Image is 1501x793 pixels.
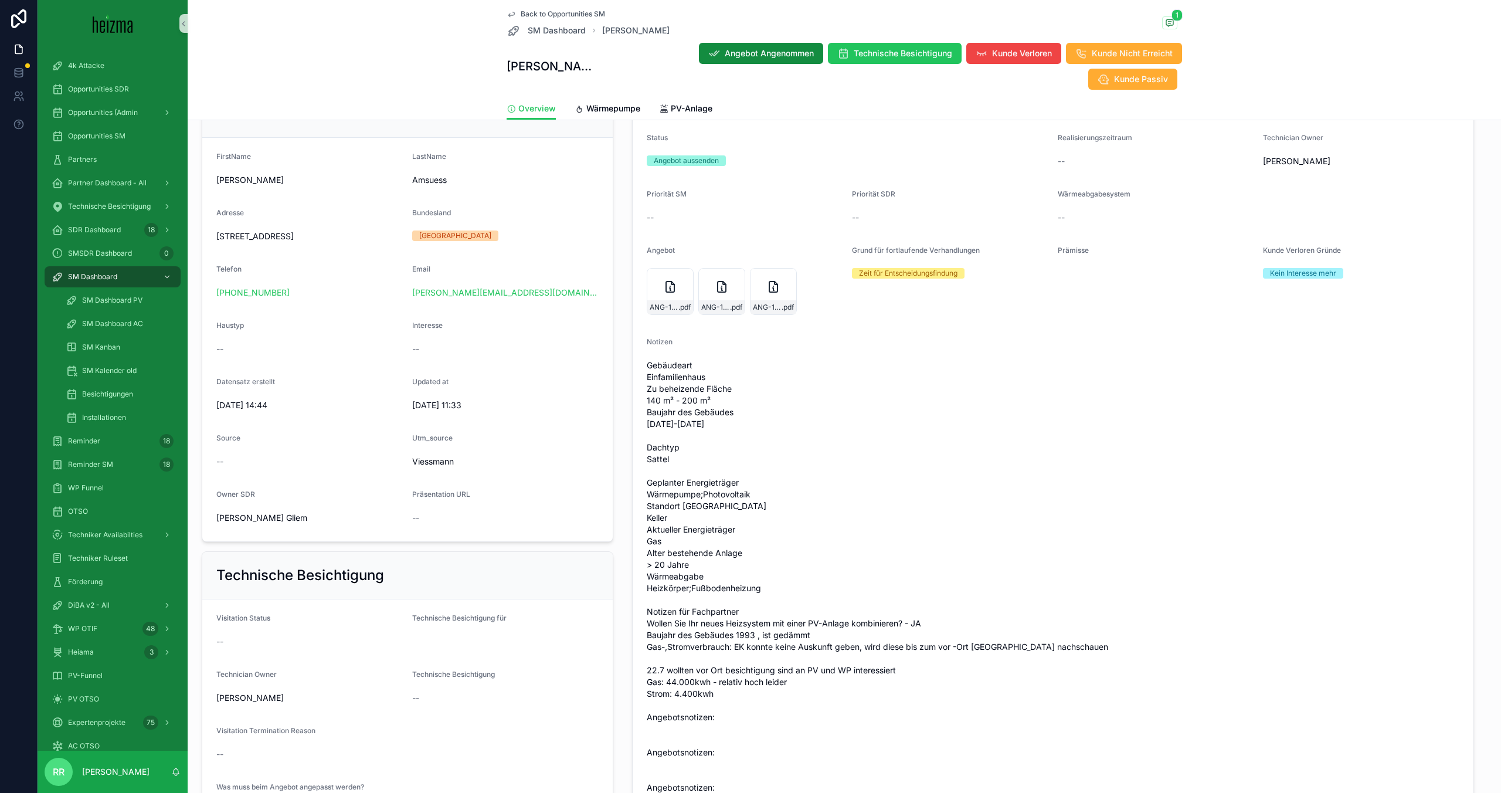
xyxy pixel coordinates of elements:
[1263,133,1323,142] span: Technician Owner
[753,303,782,312] span: ANG-12074-Amsuess-2025-07-29
[68,694,99,704] span: PV OTSO
[45,524,181,545] a: Techniker Availabilties
[602,25,670,36] a: [PERSON_NAME]
[507,58,601,74] h1: [PERSON_NAME]
[216,692,284,704] span: [PERSON_NAME]
[216,321,244,330] span: Haustyp
[59,384,181,405] a: Besichtigungen
[68,718,125,727] span: Expertenprojekte
[216,566,384,585] h2: Technische Besichtigung
[59,337,181,358] a: SM Kanban
[701,303,730,312] span: ANG-12074-Amsuess-2025-07-29
[730,303,742,312] span: .pdf
[647,133,668,142] span: Status
[143,716,158,730] div: 75
[412,152,446,161] span: LastName
[38,47,188,751] div: scrollable content
[412,343,419,355] span: --
[68,530,142,540] span: Techniker Availabilties
[216,265,242,273] span: Telefon
[45,79,181,100] a: Opportunities SDR
[678,303,691,312] span: .pdf
[68,61,104,70] span: 4k Attacke
[68,507,88,516] span: OTSO
[507,9,605,19] a: Back to Opportunities SM
[45,571,181,592] a: Förderung
[68,741,100,751] span: AC OTSO
[68,624,97,633] span: WP OTIF
[1058,246,1089,255] span: Prämisse
[68,202,151,211] span: Technische Besichtigung
[68,108,138,117] span: Opportunities (Admin
[1263,246,1341,255] span: Kunde Verloren Gründe
[412,512,419,524] span: --
[647,189,687,198] span: Priorität SM
[68,225,121,235] span: SDR Dashboard
[412,670,495,679] span: Technische Besichtigung
[654,155,719,166] div: Angebot aussenden
[1088,69,1177,90] button: Kunde Passiv
[59,290,181,311] a: SM Dashboard PV
[159,246,174,260] div: 0
[68,436,100,446] span: Reminder
[412,614,507,622] span: Technische Besichtigung für
[82,366,137,375] span: SM Kalender old
[82,296,142,305] span: SM Dashboard PV
[216,490,255,499] span: Owner SDR
[507,98,556,120] a: Overview
[412,174,599,186] span: Amsuess
[216,614,270,622] span: Visitation Status
[650,303,678,312] span: ANG-12074-Amsuess-2025-07-29
[144,223,158,237] div: 18
[216,512,307,524] span: [PERSON_NAME] Gliem
[412,321,443,330] span: Interesse
[59,313,181,334] a: SM Dashboard AC
[1270,268,1336,279] div: Kein Interesse mehr
[852,212,859,223] span: --
[68,178,147,188] span: Partner Dashboard - All
[45,665,181,686] a: PV-Funnel
[59,407,181,428] a: Installationen
[1058,133,1132,142] span: Realisierungszeitraum
[82,766,150,778] p: [PERSON_NAME]
[68,671,103,680] span: PV-Funnel
[45,149,181,170] a: Partners
[852,189,895,198] span: Priorität SDR
[144,645,158,659] div: 3
[142,622,158,636] div: 48
[45,196,181,217] a: Technische Besichtigung
[68,460,113,469] span: Reminder SM
[586,103,640,114] span: Wärmepumpe
[45,454,181,475] a: Reminder SM18
[1092,48,1173,59] span: Kunde Nicht Erreicht
[68,601,110,610] span: DiBA v2 - All
[45,102,181,123] a: Opportunities (Admin
[854,48,952,59] span: Technische Besichtigung
[216,231,403,242] span: [STREET_ADDRESS]
[1114,73,1168,85] span: Kunde Passiv
[68,648,94,657] span: Heiama
[45,595,181,616] a: DiBA v2 - All
[216,670,277,679] span: Technician Owner
[992,48,1052,59] span: Kunde Verloren
[68,577,103,587] span: Förderung
[518,103,556,114] span: Overview
[68,84,129,94] span: Opportunities SDR
[966,43,1061,64] button: Kunde Verloren
[216,208,244,217] span: Adresse
[68,155,97,164] span: Partners
[82,343,120,352] span: SM Kanban
[45,126,181,147] a: Opportunities SM
[68,131,125,141] span: Opportunities SM
[699,43,823,64] button: Angebot Angenommen
[59,360,181,381] a: SM Kalender old
[45,501,181,522] a: OTSO
[412,490,470,499] span: Präsentation URL
[1058,212,1065,223] span: --
[647,246,675,255] span: Angebot
[412,433,453,442] span: Utm_source
[1162,16,1177,31] button: 1
[82,319,143,328] span: SM Dashboard AC
[412,208,451,217] span: Bundesland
